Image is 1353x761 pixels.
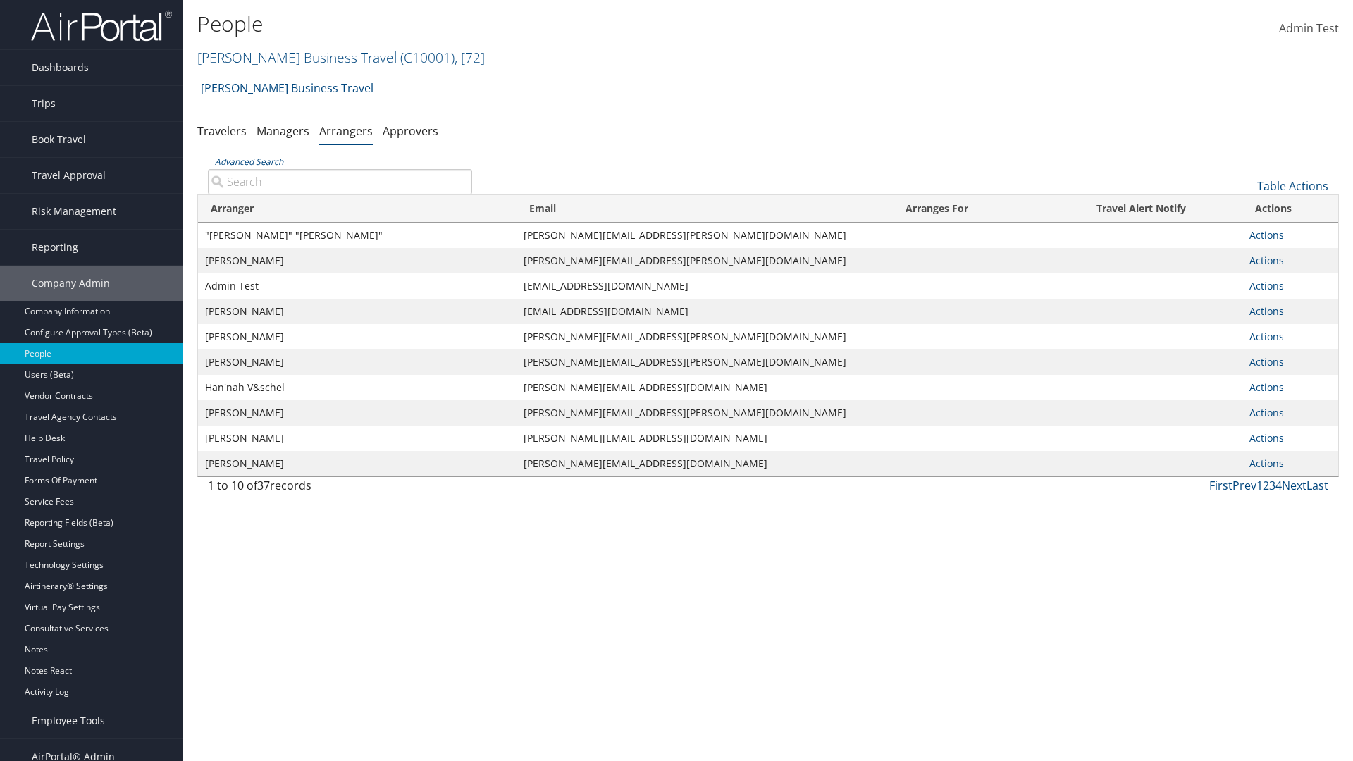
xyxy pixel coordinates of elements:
a: Actions [1249,380,1284,394]
th: Travel Alert Notify: activate to sort column ascending [1041,195,1242,223]
td: [PERSON_NAME] [198,248,517,273]
a: 1 [1256,478,1263,493]
span: Risk Management [32,194,116,229]
a: Actions [1249,279,1284,292]
a: Prev [1232,478,1256,493]
a: Table Actions [1257,178,1328,194]
td: [EMAIL_ADDRESS][DOMAIN_NAME] [517,299,893,324]
a: Actions [1249,304,1284,318]
span: Dashboards [32,50,89,85]
td: [PERSON_NAME][EMAIL_ADDRESS][PERSON_NAME][DOMAIN_NAME] [517,400,893,426]
span: Employee Tools [32,703,105,738]
span: 37 [257,478,270,493]
td: [PERSON_NAME] [198,299,517,324]
a: Managers [257,123,309,139]
td: [PERSON_NAME][EMAIL_ADDRESS][PERSON_NAME][DOMAIN_NAME] [517,349,893,375]
td: [PERSON_NAME] [198,349,517,375]
h1: People [197,9,958,39]
input: Advanced Search [208,169,472,194]
td: [PERSON_NAME][EMAIL_ADDRESS][DOMAIN_NAME] [517,426,893,451]
a: Actions [1249,457,1284,470]
th: Email: activate to sort column ascending [517,195,893,223]
a: Travelers [197,123,247,139]
a: Actions [1249,406,1284,419]
a: 3 [1269,478,1275,493]
a: Actions [1249,254,1284,267]
a: 2 [1263,478,1269,493]
td: [PERSON_NAME] [198,451,517,476]
div: 1 to 10 of records [208,477,472,501]
span: Company Admin [32,266,110,301]
td: [PERSON_NAME] [198,324,517,349]
td: [PERSON_NAME] [198,426,517,451]
a: Last [1306,478,1328,493]
span: , [ 72 ] [455,48,485,67]
a: Next [1282,478,1306,493]
a: 4 [1275,478,1282,493]
a: Approvers [383,123,438,139]
td: [PERSON_NAME][EMAIL_ADDRESS][PERSON_NAME][DOMAIN_NAME] [517,248,893,273]
td: "[PERSON_NAME]" "[PERSON_NAME]" [198,223,517,248]
a: Arrangers [319,123,373,139]
td: [PERSON_NAME][EMAIL_ADDRESS][PERSON_NAME][DOMAIN_NAME] [517,223,893,248]
a: Actions [1249,330,1284,343]
td: Admin Test [198,273,517,299]
a: Actions [1249,355,1284,369]
td: [PERSON_NAME][EMAIL_ADDRESS][DOMAIN_NAME] [517,451,893,476]
td: [PERSON_NAME] [198,400,517,426]
a: [PERSON_NAME] Business Travel [201,74,373,102]
td: [EMAIL_ADDRESS][DOMAIN_NAME] [517,273,893,299]
span: Travel Approval [32,158,106,193]
span: Reporting [32,230,78,265]
a: First [1209,478,1232,493]
img: airportal-logo.png [31,9,172,42]
td: Han'nah V&schel [198,375,517,400]
a: Actions [1249,431,1284,445]
th: Actions [1242,195,1338,223]
span: Book Travel [32,122,86,157]
a: [PERSON_NAME] Business Travel [197,48,485,67]
td: [PERSON_NAME][EMAIL_ADDRESS][PERSON_NAME][DOMAIN_NAME] [517,324,893,349]
a: Admin Test [1279,7,1339,51]
span: Trips [32,86,56,121]
th: Arranger: activate to sort column descending [198,195,517,223]
td: [PERSON_NAME][EMAIL_ADDRESS][DOMAIN_NAME] [517,375,893,400]
th: Arranges For: activate to sort column ascending [893,195,1041,223]
a: Actions [1249,228,1284,242]
a: Advanced Search [215,156,283,168]
span: ( C10001 ) [400,48,455,67]
span: Admin Test [1279,20,1339,36]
